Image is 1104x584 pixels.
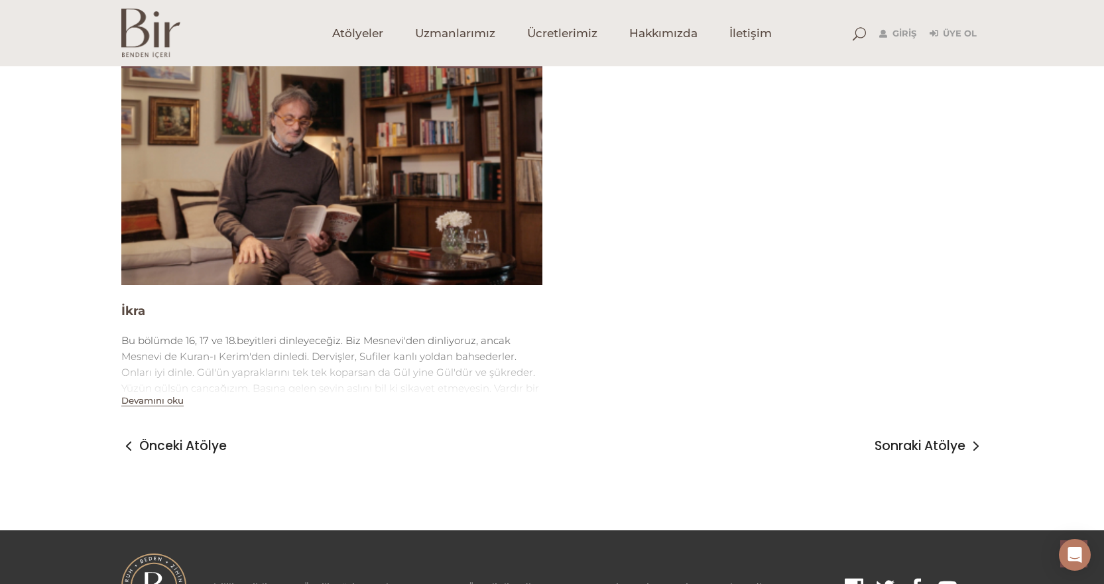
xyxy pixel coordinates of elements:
span: Sonraki Atölye [875,438,965,454]
span: Uzmanlarımız [415,26,495,41]
button: Devamını oku [121,395,184,406]
span: Atölyeler [332,26,383,41]
a: Giriş [879,26,916,42]
a: Sonraki Atölye [875,438,983,454]
a: Üye Ol [930,26,977,42]
div: Open Intercom Messenger [1059,539,1091,571]
span: İletişim [729,26,772,41]
a: Önceki Atölye [121,438,227,454]
span: Ücretlerimiz [527,26,597,41]
span: Hakkımızda [629,26,698,41]
h4: İkra [121,303,542,320]
span: Önceki Atölye [139,438,227,454]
